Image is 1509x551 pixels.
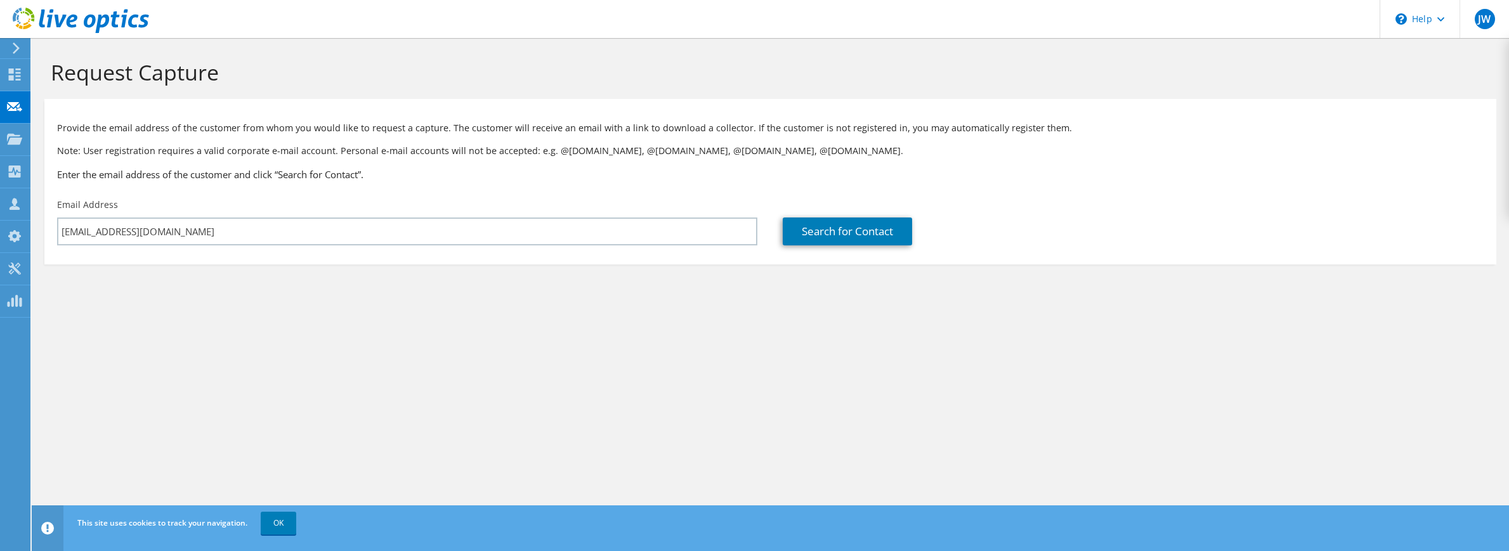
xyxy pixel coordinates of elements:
[57,198,118,211] label: Email Address
[51,59,1484,86] h1: Request Capture
[1475,9,1495,29] span: JW
[261,512,296,535] a: OK
[783,217,912,245] a: Search for Contact
[57,121,1484,135] p: Provide the email address of the customer from whom you would like to request a capture. The cust...
[57,167,1484,181] h3: Enter the email address of the customer and click “Search for Contact”.
[77,517,247,528] span: This site uses cookies to track your navigation.
[57,144,1484,158] p: Note: User registration requires a valid corporate e-mail account. Personal e-mail accounts will ...
[1395,13,1407,25] svg: \n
